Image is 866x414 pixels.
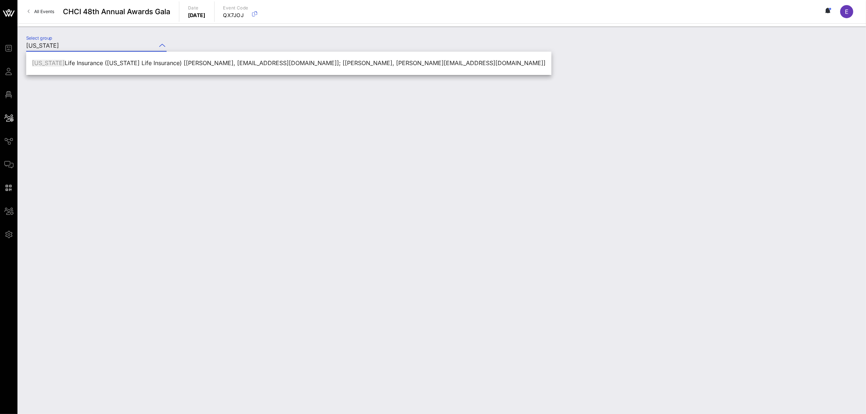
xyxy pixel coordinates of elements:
[188,4,205,12] p: Date
[840,5,853,18] div: E
[223,12,248,19] p: QX7JOJ
[63,6,170,17] span: CHCI 48th Annual Awards Gala
[26,35,52,41] label: Select group
[34,9,54,14] span: All Events
[223,4,248,12] p: Event Code
[32,60,546,67] div: Life Insurance ([US_STATE] Life Insurance) [[PERSON_NAME], [EMAIL_ADDRESS][DOMAIN_NAME]]; [[PERSO...
[23,6,59,17] a: All Events
[32,59,65,67] span: [US_STATE]
[845,8,849,15] span: E
[188,12,205,19] p: [DATE]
